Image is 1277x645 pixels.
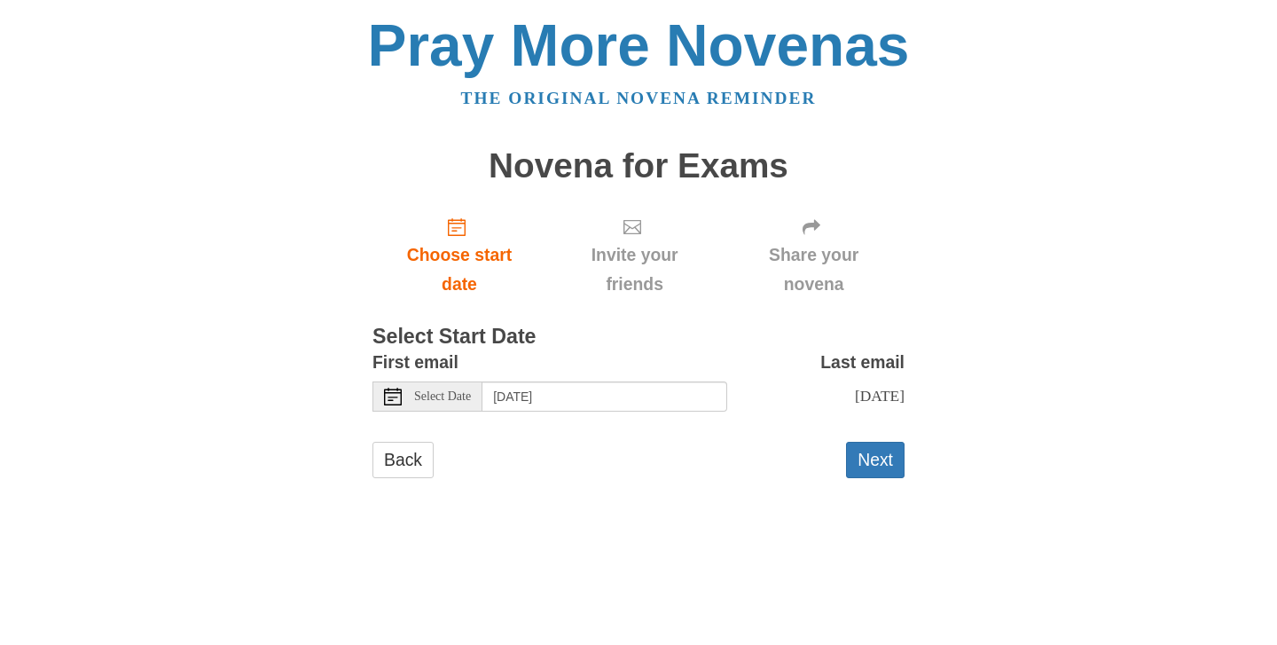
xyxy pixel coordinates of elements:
[372,202,546,308] a: Choose start date
[564,240,705,299] span: Invite your friends
[390,240,529,299] span: Choose start date
[368,12,910,78] a: Pray More Novenas
[855,387,905,405] span: [DATE]
[723,202,905,308] div: Click "Next" to confirm your start date first.
[372,442,434,478] a: Back
[846,442,905,478] button: Next
[820,348,905,377] label: Last email
[414,390,471,403] span: Select Date
[372,147,905,185] h1: Novena for Exams
[740,240,887,299] span: Share your novena
[546,202,723,308] div: Click "Next" to confirm your start date first.
[372,348,458,377] label: First email
[372,326,905,349] h3: Select Start Date
[461,89,817,107] a: The original novena reminder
